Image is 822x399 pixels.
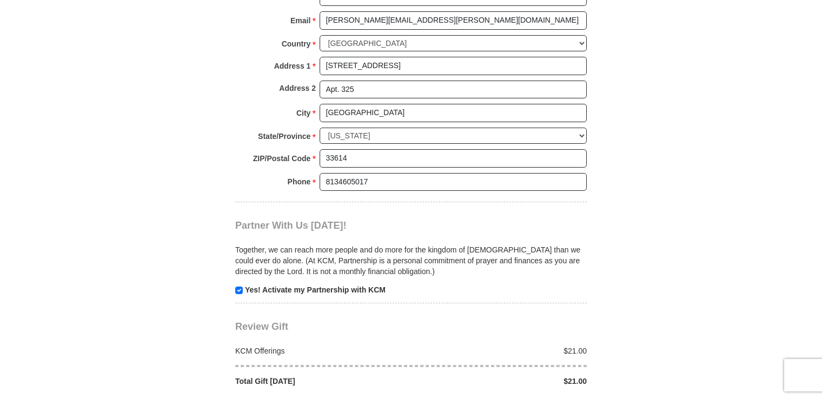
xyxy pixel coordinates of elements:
[282,36,311,51] strong: Country
[258,129,310,144] strong: State/Province
[274,58,311,74] strong: Address 1
[296,105,310,121] strong: City
[411,345,593,356] div: $21.00
[235,244,587,277] p: Together, we can reach more people and do more for the kingdom of [DEMOGRAPHIC_DATA] than we coul...
[411,376,593,387] div: $21.00
[279,81,316,96] strong: Address 2
[290,13,310,28] strong: Email
[230,376,412,387] div: Total Gift [DATE]
[288,174,311,189] strong: Phone
[253,151,311,166] strong: ZIP/Postal Code
[235,220,347,231] span: Partner With Us [DATE]!
[230,345,412,356] div: KCM Offerings
[245,285,386,294] strong: Yes! Activate my Partnership with KCM
[235,321,288,332] span: Review Gift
